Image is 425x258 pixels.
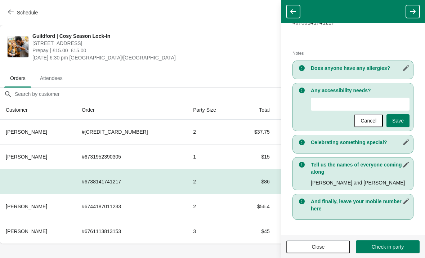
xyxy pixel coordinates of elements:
button: Close [286,240,350,253]
span: Guildford | Cosy Season Lock-In [32,32,289,40]
button: Cancel [354,114,383,127]
span: [PERSON_NAME] [6,204,47,209]
td: 2 [187,169,237,194]
td: 3 [187,219,237,244]
span: Cancel [361,118,376,124]
td: # 6744187011233 [76,194,187,219]
span: [DATE] 6:30 pm [GEOGRAPHIC_DATA]/[GEOGRAPHIC_DATA] [32,54,289,61]
h3: Tell us the names of everyone coming along [311,161,410,175]
td: # 6731952390305 [76,144,187,169]
td: # 6761113813153 [76,219,187,244]
td: $56.4 [237,194,276,219]
td: $15 [237,144,276,169]
button: Check in party [356,240,420,253]
span: [STREET_ADDRESS] [32,40,289,47]
button: Schedule [4,6,44,19]
span: [PERSON_NAME] [6,154,47,160]
td: 1 [187,144,237,169]
span: Check in party [372,244,404,250]
span: Prepay | £15.00–£15.00 [32,47,289,54]
span: Orders [4,72,31,85]
p: [PERSON_NAME] and [PERSON_NAME] [311,179,410,186]
span: Schedule [17,10,38,15]
th: Order [76,101,187,120]
span: Save [392,118,404,124]
span: [PERSON_NAME] [6,228,47,234]
td: $45 [237,219,276,244]
th: Party Size [187,101,237,120]
h3: Any accessibility needs? [311,87,410,94]
td: # 6738141741217 [76,169,187,194]
td: # [CREDIT_CARD_NUMBER] [76,120,187,144]
th: Status [276,101,319,120]
span: [PERSON_NAME] [6,129,47,135]
img: Guildford | Cosy Season Lock-In [8,36,28,57]
td: $86 [237,169,276,194]
span: Attendees [34,72,68,85]
h3: And finally, leave your mobile number here [311,198,410,212]
h3: Celebrating something special? [311,139,410,146]
input: Search by customer [14,88,425,101]
td: 2 [187,194,237,219]
h2: Notes [292,50,413,57]
button: Save [386,114,410,127]
th: Total [237,101,276,120]
td: $37.75 [237,120,276,144]
span: Close [312,244,325,250]
h3: Does anyone have any allergies? [311,64,410,72]
td: 2 [187,120,237,144]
